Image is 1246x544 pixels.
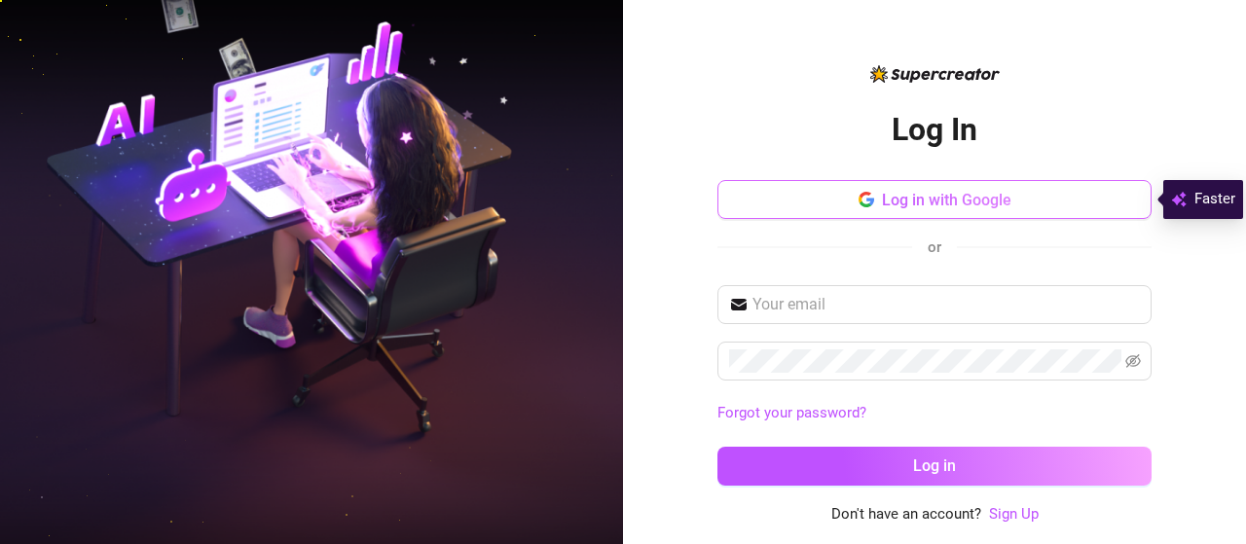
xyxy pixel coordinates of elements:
span: Don't have an account? [831,503,981,526]
a: Forgot your password? [717,404,866,421]
span: or [928,238,941,256]
span: eye-invisible [1125,353,1141,369]
span: Log in [913,456,956,475]
img: logo-BBDzfeDw.svg [870,65,1000,83]
span: Log in with Google [882,191,1011,209]
a: Sign Up [989,505,1039,523]
input: Your email [752,293,1140,316]
h2: Log In [892,110,977,150]
button: Log in with Google [717,180,1152,219]
a: Forgot your password? [717,402,1152,425]
a: Sign Up [989,503,1039,526]
button: Log in [717,447,1152,486]
img: svg%3e [1171,188,1187,211]
span: Faster [1194,188,1235,211]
